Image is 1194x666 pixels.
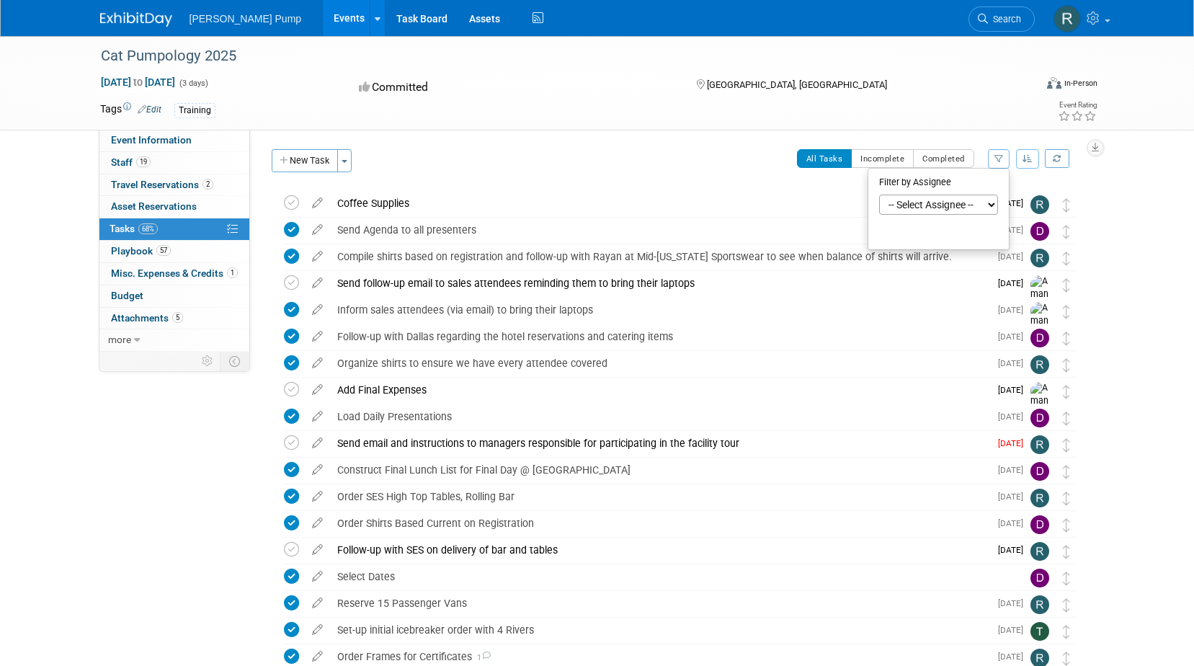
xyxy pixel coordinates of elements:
div: Compile shirts based on registration and follow-up with Rayan at Mid-[US_STATE] Sportswear to see... [330,244,989,269]
div: In-Person [1064,78,1097,89]
span: Playbook [111,245,171,257]
a: Attachments5 [99,308,249,329]
i: Move task [1063,332,1070,345]
span: 2 [202,179,213,190]
i: Move task [1063,518,1070,532]
span: Budget [111,290,143,301]
span: [PERSON_NAME] Pump [190,13,302,25]
span: 1 [227,267,238,278]
a: edit [305,303,330,316]
img: Amanda Smith [1030,302,1052,365]
i: Move task [1063,412,1070,425]
div: Send Agenda to all presenters [330,218,989,242]
i: Move task [1063,652,1070,665]
span: Search [988,14,1021,25]
img: Del Ritz [1030,409,1049,427]
img: Robert Lega [1030,542,1049,561]
span: [DATE] [998,305,1030,315]
div: Cat Pumpology 2025 [96,43,1013,69]
i: Move task [1063,625,1070,639]
span: [DATE] [998,252,1030,262]
span: [DATE] [998,412,1030,422]
img: Robert Lega [1030,249,1049,267]
a: Edit [138,105,161,115]
div: Event Format [950,75,1098,97]
td: Tags [100,102,161,118]
a: edit [305,490,330,503]
a: edit [305,543,330,556]
span: [DATE] [DATE] [100,76,176,89]
i: Move task [1063,465,1070,479]
span: [GEOGRAPHIC_DATA], [GEOGRAPHIC_DATA] [707,79,887,90]
span: more [108,334,131,345]
span: [DATE] [998,332,1030,342]
a: edit [305,277,330,290]
a: Refresh [1045,149,1069,168]
a: more [99,329,249,351]
span: Tasks [110,223,158,234]
span: [DATE] [998,625,1030,635]
a: edit [305,597,330,610]
img: Robert Lega [1030,595,1049,614]
a: edit [305,517,330,530]
img: Robert Lega [1053,5,1081,32]
i: Move task [1063,572,1070,585]
a: edit [305,330,330,343]
div: Inform sales attendees (via email) to bring their laptops [330,298,989,322]
a: Search [968,6,1035,32]
a: edit [305,410,330,423]
span: (3 days) [178,79,208,88]
td: Toggle Event Tabs [220,352,249,370]
a: edit [305,623,330,636]
div: Filter by Assignee [879,172,998,195]
span: to [131,76,145,88]
i: Move task [1063,225,1070,239]
img: Robert Lega [1030,355,1049,374]
a: edit [305,223,330,236]
a: Budget [99,285,249,307]
div: Organize shirts to ensure we have every attendee covered [330,351,989,376]
div: Reserve 15 Passenger Vans [330,591,989,616]
i: Move task [1063,492,1070,505]
div: Event Rating [1058,102,1097,109]
span: [DATE] [998,438,1030,448]
a: Tasks68% [99,218,249,240]
span: Staff [111,156,151,168]
a: edit [305,383,330,396]
button: All Tasks [797,149,852,168]
div: Construct Final Lunch List for Final Day @ [GEOGRAPHIC_DATA] [330,458,989,482]
img: Robert Lega [1030,195,1049,214]
span: [DATE] [998,465,1030,475]
i: Move task [1063,598,1070,612]
span: [DATE] [998,652,1030,662]
span: [DATE] [998,598,1030,608]
img: Del Ritz [1030,462,1049,481]
img: Robert Lega [1030,435,1049,454]
i: Move task [1063,385,1070,399]
span: [DATE] [998,358,1030,368]
span: 68% [138,223,158,234]
img: Del Ritz [1030,515,1049,534]
span: Misc. Expenses & Credits [111,267,238,279]
img: Amanda Smith [1030,382,1052,445]
i: Move task [1063,438,1070,452]
span: 57 [156,245,171,256]
span: Travel Reservations [111,179,213,190]
img: Del Ritz [1030,569,1049,587]
i: Move task [1063,278,1070,292]
i: Move task [1063,545,1070,559]
i: Move task [1063,358,1070,372]
span: 1 [472,653,491,662]
div: Select Dates [330,564,1002,589]
i: Move task [1063,305,1070,319]
i: Move task [1063,252,1070,265]
span: [DATE] [998,225,1030,235]
a: edit [305,463,330,476]
div: Order Shirts Based Current on Registration [330,511,989,536]
span: [DATE] [998,492,1030,502]
a: edit [305,197,330,210]
div: Set-up initial icebreaker order with 4 Rivers [330,618,989,642]
a: edit [305,570,330,583]
div: Add Final Expenses [330,378,989,402]
div: Committed [355,75,673,100]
